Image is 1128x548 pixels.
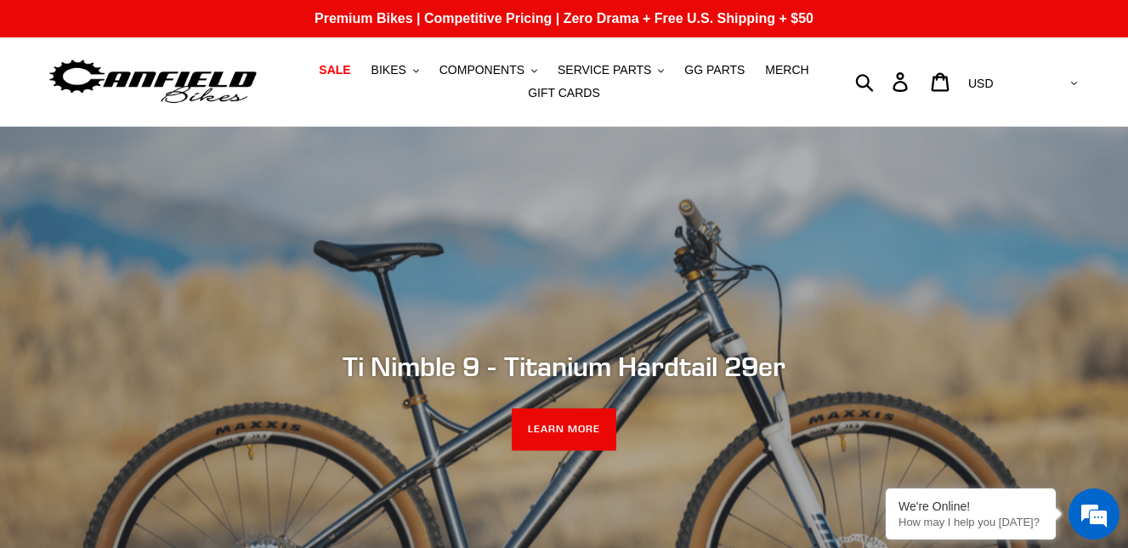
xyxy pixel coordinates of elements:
[676,59,753,82] a: GG PARTS
[558,63,651,77] span: SERVICE PARTS
[765,63,808,77] span: MERCH
[101,351,1028,383] h2: Ti Nimble 9 - Titanium Hardtail 29er
[363,59,428,82] button: BIKES
[684,63,745,77] span: GG PARTS
[549,59,672,82] button: SERVICE PARTS
[319,63,350,77] span: SALE
[898,516,1043,528] p: How may I help you today?
[371,63,406,77] span: BIKES
[528,86,600,100] span: GIFT CARDS
[898,499,1043,513] div: We're Online!
[519,82,609,105] a: GIFT CARDS
[757,59,817,82] a: MERCH
[512,408,616,451] a: LEARN MORE
[431,59,546,82] button: COMPONENTS
[439,63,524,77] span: COMPONENTS
[310,59,359,82] a: SALE
[47,55,259,109] img: Canfield Bikes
